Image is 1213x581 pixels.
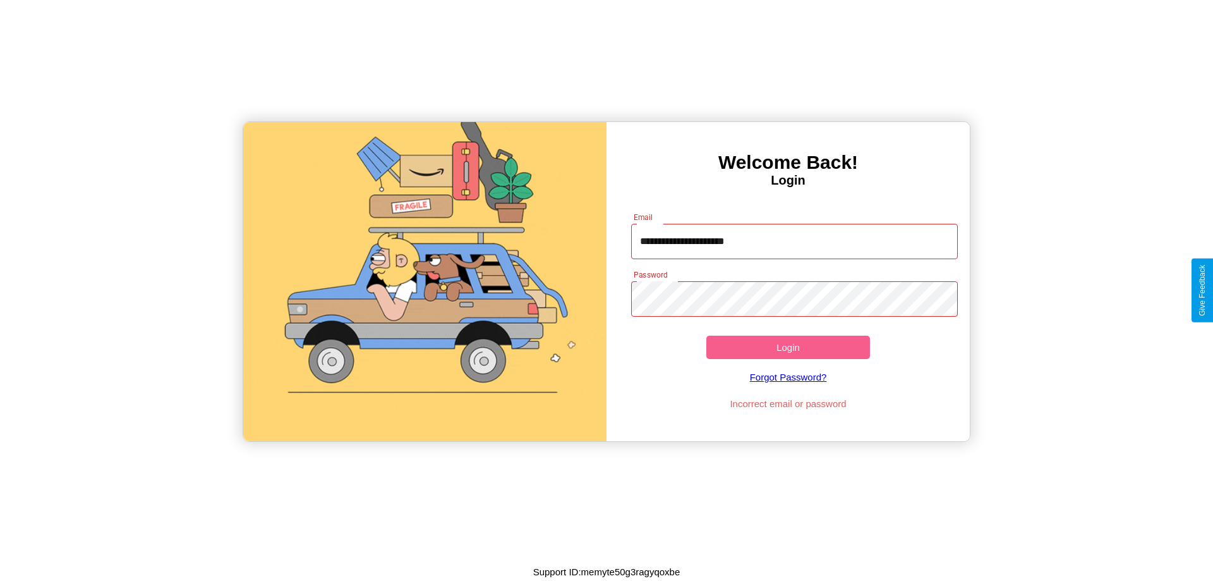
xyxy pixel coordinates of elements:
label: Email [634,212,653,223]
button: Login [706,336,870,359]
p: Support ID: memyte50g3ragyqoxbe [533,563,680,580]
p: Incorrect email or password [625,395,952,412]
h3: Welcome Back! [606,152,970,173]
div: Give Feedback [1198,265,1207,316]
img: gif [243,122,606,441]
h4: Login [606,173,970,188]
a: Forgot Password? [625,359,952,395]
label: Password [634,269,667,280]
